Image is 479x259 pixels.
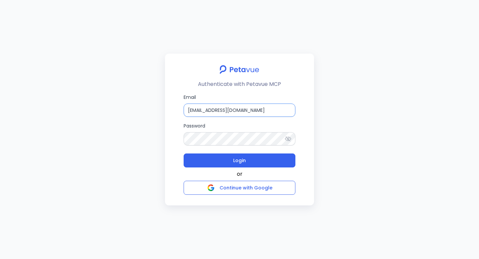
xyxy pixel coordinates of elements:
[198,80,281,88] p: Authenticate with Petavue MCP
[215,62,263,78] img: petavue logo
[184,104,295,117] input: Email
[233,156,246,165] span: Login
[184,181,295,195] button: Continue with Google
[184,153,295,167] button: Login
[184,122,295,145] label: Password
[237,170,242,178] span: or
[184,132,295,145] input: Password
[220,184,272,191] span: Continue with Google
[184,94,295,117] label: Email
